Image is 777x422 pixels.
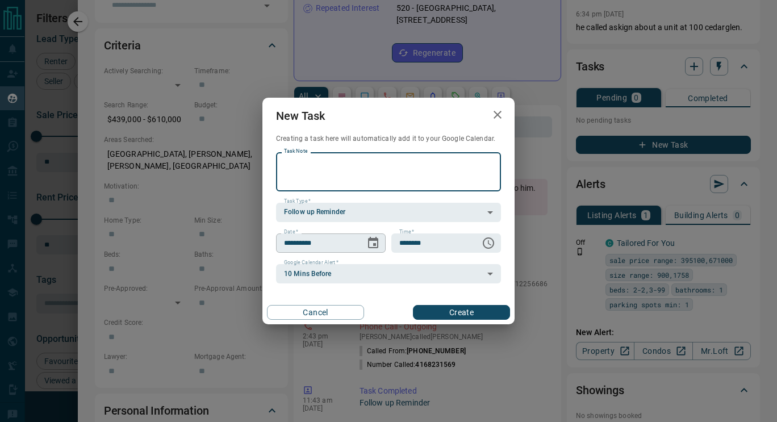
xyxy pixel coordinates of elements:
h2: New Task [262,98,339,134]
button: Choose date, selected date is Aug 16, 2025 [362,232,385,254]
label: Time [399,228,414,236]
div: Follow up Reminder [276,203,501,222]
button: Cancel [267,305,364,320]
label: Date [284,228,298,236]
label: Task Type [284,198,311,205]
div: 10 Mins Before [276,264,501,283]
p: Creating a task here will automatically add it to your Google Calendar. [276,134,501,144]
button: Create [413,305,510,320]
label: Task Note [284,148,307,155]
button: Choose time, selected time is 6:00 AM [477,232,500,254]
label: Google Calendar Alert [284,259,339,266]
